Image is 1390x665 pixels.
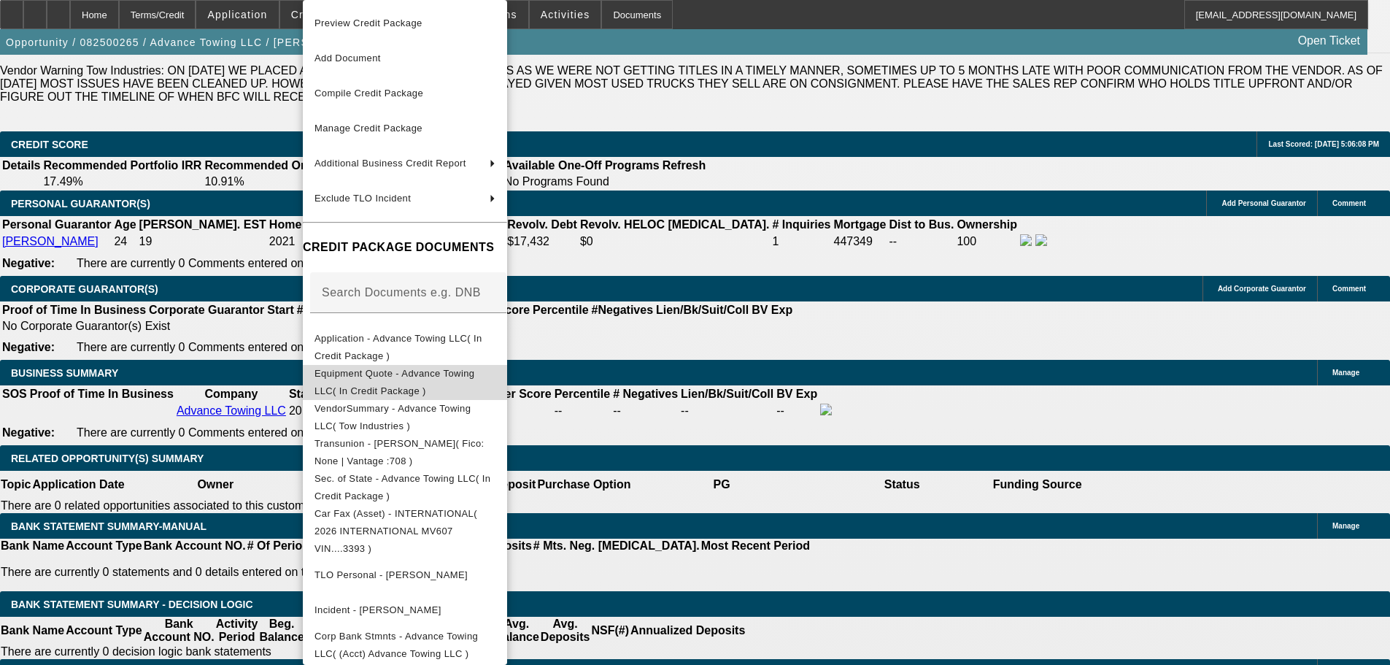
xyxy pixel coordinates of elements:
[322,286,481,299] mat-label: Search Documents e.g. DNB
[303,593,507,628] button: Incident - Castanede, Jose
[303,330,507,365] button: Application - Advance Towing LLC( In Credit Package )
[303,558,507,593] button: TLO Personal - Castanede, Jose
[303,365,507,400] button: Equipment Quote - Advance Towing LLC( In Credit Package )
[314,569,468,580] span: TLO Personal - [PERSON_NAME]
[314,123,422,134] span: Manage Credit Package
[314,438,484,466] span: Transunion - [PERSON_NAME]( Fico: None | Vantage :708 )
[314,473,490,501] span: Sec. of State - Advance Towing LLC( In Credit Package )
[314,368,474,396] span: Equipment Quote - Advance Towing LLC( In Credit Package )
[314,604,441,615] span: Incident - [PERSON_NAME]
[314,53,381,64] span: Add Document
[303,628,507,663] button: Corp Bank Stmnts - Advance Towing LLC( (Acct) Advance Towing LLC )
[303,400,507,435] button: VendorSummary - Advance Towing LLC( Tow Industries )
[303,470,507,505] button: Sec. of State - Advance Towing LLC( In Credit Package )
[314,333,482,361] span: Application - Advance Towing LLC( In Credit Package )
[303,435,507,470] button: Transunion - Castanede, Jose( Fico: None | Vantage :708 )
[314,88,423,99] span: Compile Credit Package
[303,239,507,256] h4: CREDIT PACKAGE DOCUMENTS
[314,508,477,554] span: Car Fax (Asset) - INTERNATIONAL( 2026 INTERNATIONAL MV607 VIN....3393 )
[314,403,471,431] span: VendorSummary - Advance Towing LLC( Tow Industries )
[314,158,466,169] span: Additional Business Credit Report
[314,18,422,28] span: Preview Credit Package
[314,631,478,659] span: Corp Bank Stmnts - Advance Towing LLC( (Acct) Advance Towing LLC )
[314,193,411,204] span: Exclude TLO Incident
[303,505,507,558] button: Car Fax (Asset) - INTERNATIONAL( 2026 INTERNATIONAL MV607 VIN....3393 )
